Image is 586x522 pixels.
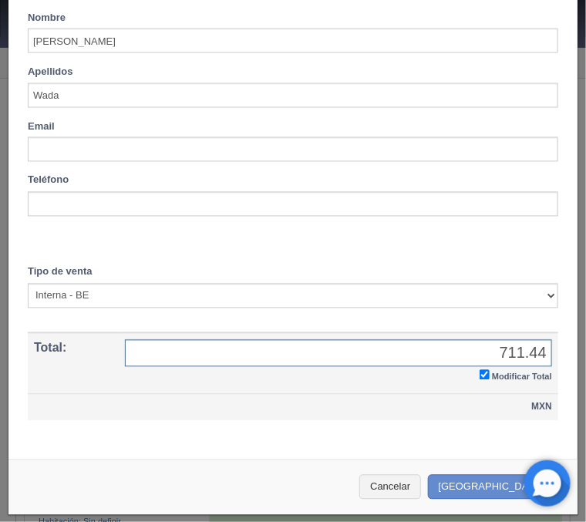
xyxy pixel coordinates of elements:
[28,333,119,395] th: Total:
[28,11,66,25] label: Nombre
[531,402,552,413] strong: MXN
[480,370,490,380] input: Modificar Total
[28,173,69,188] label: Teléfono
[28,65,73,79] label: Apellidos
[28,265,93,280] label: Tipo de venta
[428,475,562,500] button: [GEOGRAPHIC_DATA]
[28,120,55,134] label: Email
[492,372,552,382] small: Modificar Total
[359,475,421,500] button: Cancelar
